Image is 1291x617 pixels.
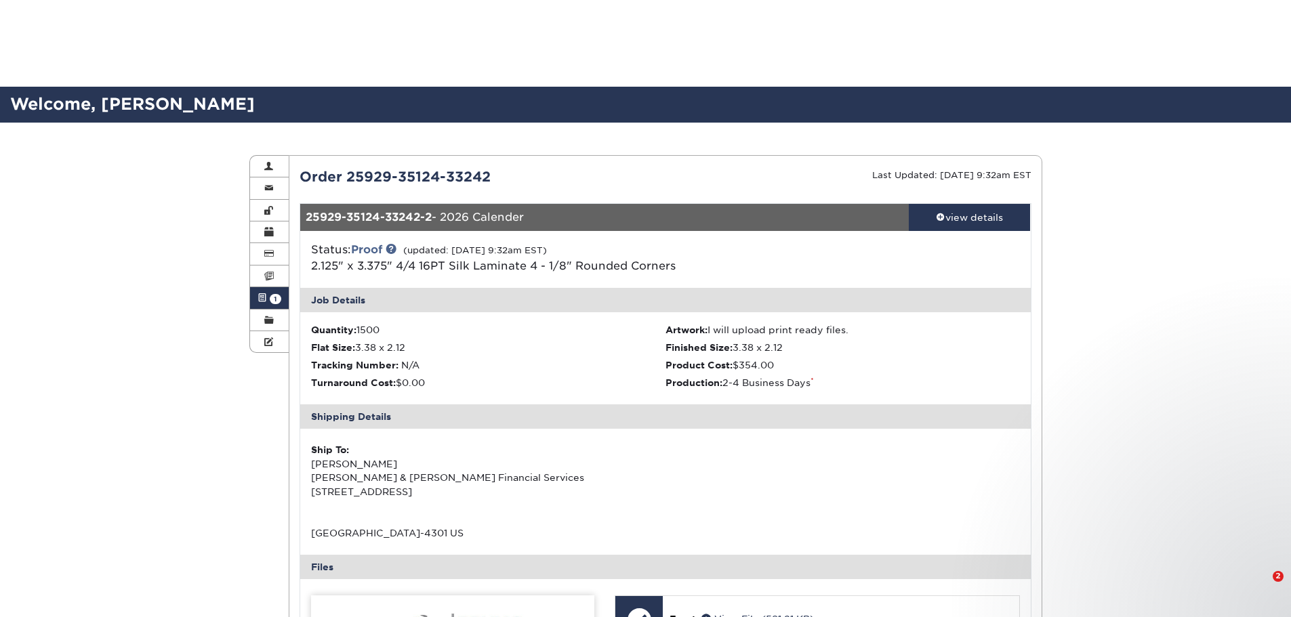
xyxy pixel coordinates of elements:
small: Last Updated: [DATE] 9:32am EST [872,170,1031,180]
div: Job Details [300,288,1031,312]
strong: Turnaround Cost: [311,377,396,388]
small: (updated: [DATE] 9:32am EST) [403,245,547,255]
strong: Finished Size: [665,342,733,353]
li: $0.00 [311,376,665,389]
li: $354.00 [665,358,1020,372]
span: 2 [1273,571,1284,582]
strong: Artwork: [665,324,708,335]
a: 1 [250,287,289,309]
li: 3.38 x 2.12 [665,341,1020,354]
div: Files [300,555,1031,579]
div: Shipping Details [300,404,1031,429]
span: N/A [401,360,419,370]
strong: Quantity: [311,324,356,335]
strong: Tracking Number: [311,360,398,370]
li: I will upload print ready files. [665,323,1020,337]
iframe: Intercom live chat [1245,571,1277,603]
div: - 2026 Calender [300,204,909,231]
li: 1500 [311,323,665,337]
li: 3.38 x 2.12 [311,341,665,354]
a: Proof [351,243,382,256]
div: Order 25929-35124-33242 [289,167,665,187]
strong: Production: [665,377,722,388]
strong: 25929-35124-33242-2 [306,211,432,224]
div: view details [909,211,1031,224]
a: view details [909,204,1031,231]
span: 1 [270,294,281,304]
strong: Ship To: [311,444,349,455]
span: 2.125" x 3.375" 4/4 16PT Silk Laminate 4 - 1/8" Rounded Corners [311,259,676,272]
div: [PERSON_NAME] [PERSON_NAME] & [PERSON_NAME] Financial Services [STREET_ADDRESS] [GEOGRAPHIC_DATA]... [311,443,665,540]
li: 2-4 Business Days [665,376,1020,389]
div: Status: [301,242,787,274]
strong: Flat Size: [311,342,355,353]
strong: Product Cost: [665,360,733,370]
